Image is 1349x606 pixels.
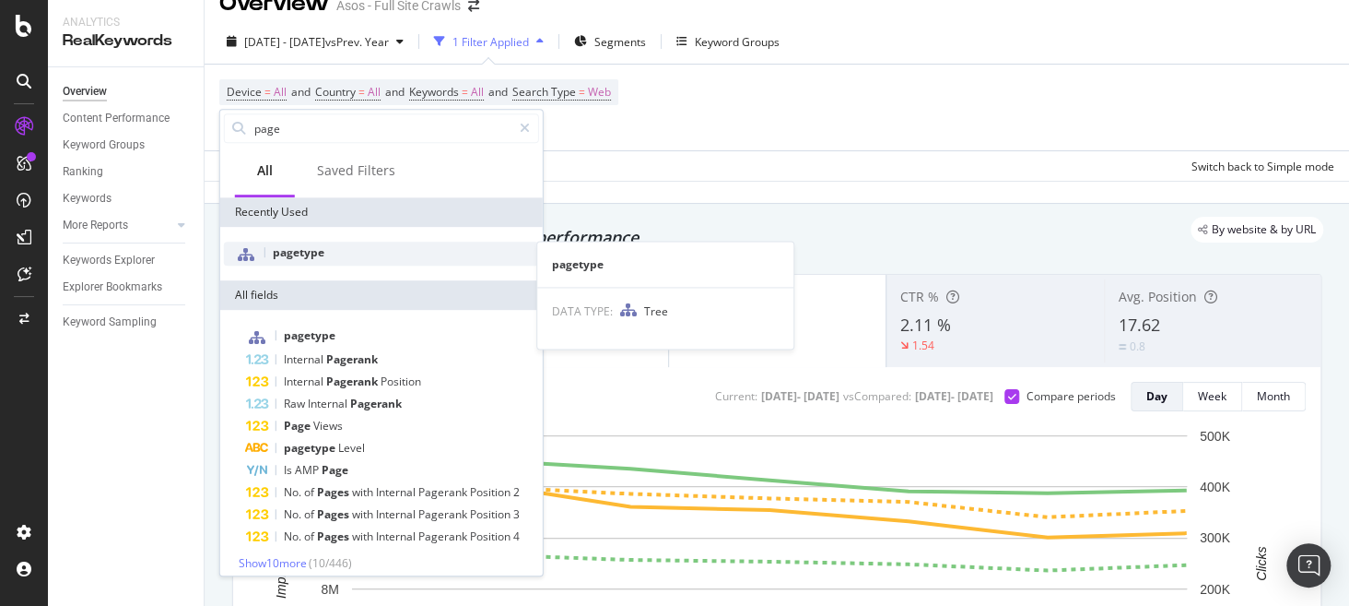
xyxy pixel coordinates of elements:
span: Device [227,84,262,100]
span: 2 [513,484,520,500]
text: 500K [1200,428,1230,443]
span: = [358,84,365,100]
span: CTR % [900,288,939,305]
div: Overview [63,82,107,101]
span: Web [588,79,611,105]
span: with [352,506,376,522]
span: DATA TYPE: [552,303,613,319]
span: = [579,84,585,100]
a: Content Performance [63,109,191,128]
div: Ranking [63,162,103,182]
div: Content Performance [63,109,170,128]
span: Raw [284,396,308,411]
span: By website & by URL [1212,224,1316,235]
span: Avg. Position [1119,288,1197,305]
span: All [274,79,287,105]
button: Segments [567,27,653,56]
span: Pages [317,529,352,544]
span: 17.62 [1119,314,1160,336]
div: Keyword Sampling [63,313,157,332]
span: pagetype [284,440,338,456]
span: AMP [295,462,322,478]
div: vs Compared : [843,388,911,404]
span: and [291,84,311,100]
span: pagetype [273,244,324,260]
span: Country [315,84,356,100]
text: Impressions [274,529,288,598]
text: 400K [1200,480,1230,494]
text: 300K [1200,530,1230,545]
span: Pagerank [418,529,470,544]
span: No. [284,506,304,522]
span: No. [284,484,304,500]
button: Month [1242,382,1306,411]
span: Position [470,529,513,544]
span: Internal [284,351,326,367]
div: Keywords [63,189,111,208]
div: Current: [715,388,757,404]
span: Show 10 more [239,555,307,571]
span: Tree [644,303,668,319]
span: Page [322,462,348,478]
span: Page [284,418,313,434]
text: 200K [1200,582,1230,597]
span: of [304,484,317,500]
span: Internal [376,506,418,522]
span: Position [381,374,421,389]
span: All [368,79,381,105]
span: 2.11 % [900,314,951,336]
button: Keyword Groups [669,27,787,56]
span: [DATE] - [DATE] [244,34,325,50]
div: 1 Filter Applied [452,34,529,50]
a: Keywords [63,189,191,208]
div: Saved Filters [317,161,395,180]
span: = [264,84,271,100]
div: Analytics [63,15,189,30]
span: Internal [376,529,418,544]
span: Is [284,462,295,478]
span: Segments [594,34,646,50]
div: All [257,161,273,180]
div: Recently Used [220,197,543,227]
div: Month [1257,388,1290,404]
a: Ranking [63,162,191,182]
button: Day [1131,382,1183,411]
span: Internal [308,396,350,411]
div: [DATE] - [DATE] [761,388,839,404]
span: Position [470,506,513,522]
span: Level [338,440,365,456]
button: [DATE] - [DATE]vsPrev. Year [219,27,411,56]
div: 0.8 [1130,339,1145,354]
span: Keywords [409,84,459,100]
span: 3 [513,506,520,522]
button: Week [1183,382,1242,411]
span: Pagerank [326,351,378,367]
input: Search by field name [252,114,511,142]
span: and [385,84,405,100]
div: Keywords Explorer [63,251,155,270]
span: pagetype [284,327,335,343]
div: RealKeywords [63,30,189,52]
div: More Reports [63,216,128,235]
div: [DATE] - [DATE] [915,388,993,404]
div: Keyword Groups [63,136,145,155]
a: Keyword Sampling [63,313,191,332]
span: Pages [317,484,352,500]
div: All fields [220,280,543,310]
span: 4 [513,529,520,544]
span: Pagerank [418,506,470,522]
a: Overview [63,82,191,101]
text: Clicks [1253,546,1268,580]
div: 1.54 [912,338,934,353]
span: All [471,79,484,105]
span: Pages [317,506,352,522]
button: Switch back to Simple mode [1184,151,1334,181]
span: = [462,84,468,100]
span: Internal [376,484,418,500]
div: Compare periods [1026,388,1116,404]
span: Pagerank [326,374,381,389]
div: Week [1198,388,1226,404]
span: Position [470,484,513,500]
span: ( 10 / 446 ) [309,555,352,571]
span: Internal [284,374,326,389]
